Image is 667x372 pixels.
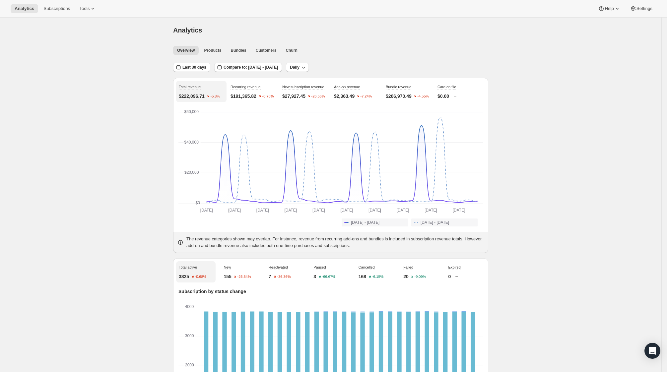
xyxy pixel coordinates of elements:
[224,265,231,269] span: New
[256,48,277,53] span: Customers
[452,307,457,308] rect: Expired-6 0
[184,109,199,114] text: $60,000
[323,307,328,308] rect: Expired-6 0
[185,363,194,367] text: 2000
[195,275,207,279] text: -0.68%
[286,48,297,53] span: Churn
[425,307,429,308] rect: Expired-6 0
[417,94,429,98] text: -4.55%
[177,48,195,53] span: Overview
[421,220,449,225] span: [DATE] - [DATE]
[232,307,236,308] rect: Expired-6 0
[403,265,413,269] span: Failed
[296,311,300,312] rect: New-1 9
[268,311,273,312] rect: New-1 3
[636,6,652,11] span: Settings
[210,94,220,98] text: -5.3%
[214,63,282,72] button: Compare to: [DATE] - [DATE]
[282,85,324,89] span: New subscription revenue
[259,310,263,311] rect: Reactivated-2 1
[351,307,356,308] rect: Expired-6 0
[269,265,288,269] span: Reactivated
[287,307,291,308] rect: Expired-6 0
[232,310,236,311] rect: Reactivated-2 1
[443,311,447,312] rect: Reactivated-2 1
[342,218,408,226] button: [DATE] - [DATE]
[359,265,375,269] span: Cancelled
[277,275,291,279] text: -36.36%
[196,201,200,205] text: $0
[461,307,466,308] rect: Expired-6 0
[213,307,218,308] rect: Expired-6 0
[39,4,74,13] button: Subscriptions
[388,307,392,308] rect: Expired-6 0
[232,311,236,312] rect: New-1 9
[397,208,409,213] text: [DATE]
[43,6,70,11] span: Subscriptions
[269,273,271,280] p: 7
[351,220,379,225] span: [DATE] - [DATE]
[360,312,365,313] rect: New-1 9
[311,94,325,98] text: -26.56%
[369,312,374,313] rect: New-1 6
[313,265,326,269] span: Paused
[333,307,337,308] rect: Expired-6 0
[379,311,383,312] rect: New-1 8
[179,265,197,269] span: Total active
[437,85,456,89] span: Card on file
[397,307,401,308] rect: Expired-6 0
[314,307,319,308] rect: Expired-6 0
[184,170,199,175] text: $20,000
[222,307,227,308] rect: Expired-6 0
[278,311,282,312] rect: New-1 5
[594,4,624,13] button: Help
[296,307,300,308] rect: Expired-6 0
[262,94,274,98] text: -0.76%
[185,304,194,309] text: 4000
[179,273,189,280] p: 3825
[434,307,438,308] rect: Expired-6 0
[186,236,484,249] p: The revenue categories shown may overlap. For instance, revenue from recurring add-ons and bundle...
[368,208,381,213] text: [DATE]
[184,140,199,145] text: $40,000
[228,208,241,213] text: [DATE]
[237,275,251,279] text: -26.54%
[231,48,246,53] span: Bundles
[179,93,205,99] p: $222,096.71
[75,4,100,13] button: Tools
[287,311,291,312] rect: New-1 9
[268,307,273,308] rect: Expired-6 0
[342,307,346,308] rect: Expired-6 0
[231,85,261,89] span: Recurring revenue
[290,65,300,70] span: Daily
[204,307,208,308] rect: Expired-6 0
[369,307,374,308] rect: Expired-6 0
[406,307,411,308] rect: Expired-6 0
[15,6,34,11] span: Analytics
[411,218,478,226] button: [DATE] - [DATE]
[185,334,194,338] text: 3000
[284,208,297,213] text: [DATE]
[434,311,438,312] rect: Reactivated-2 1
[241,307,245,308] rect: Expired-6 0
[178,288,483,295] p: Subscription by status change
[259,311,263,312] rect: New-1 1
[397,311,401,312] rect: New-1 10
[406,311,411,312] rect: New-1 2
[313,273,316,280] p: 3
[256,208,269,213] text: [DATE]
[437,93,449,99] p: $0.00
[314,311,319,312] rect: New-1 1
[605,6,614,11] span: Help
[425,208,437,213] text: [DATE]
[204,48,221,53] span: Products
[224,65,278,70] span: Compare to: [DATE] - [DATE]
